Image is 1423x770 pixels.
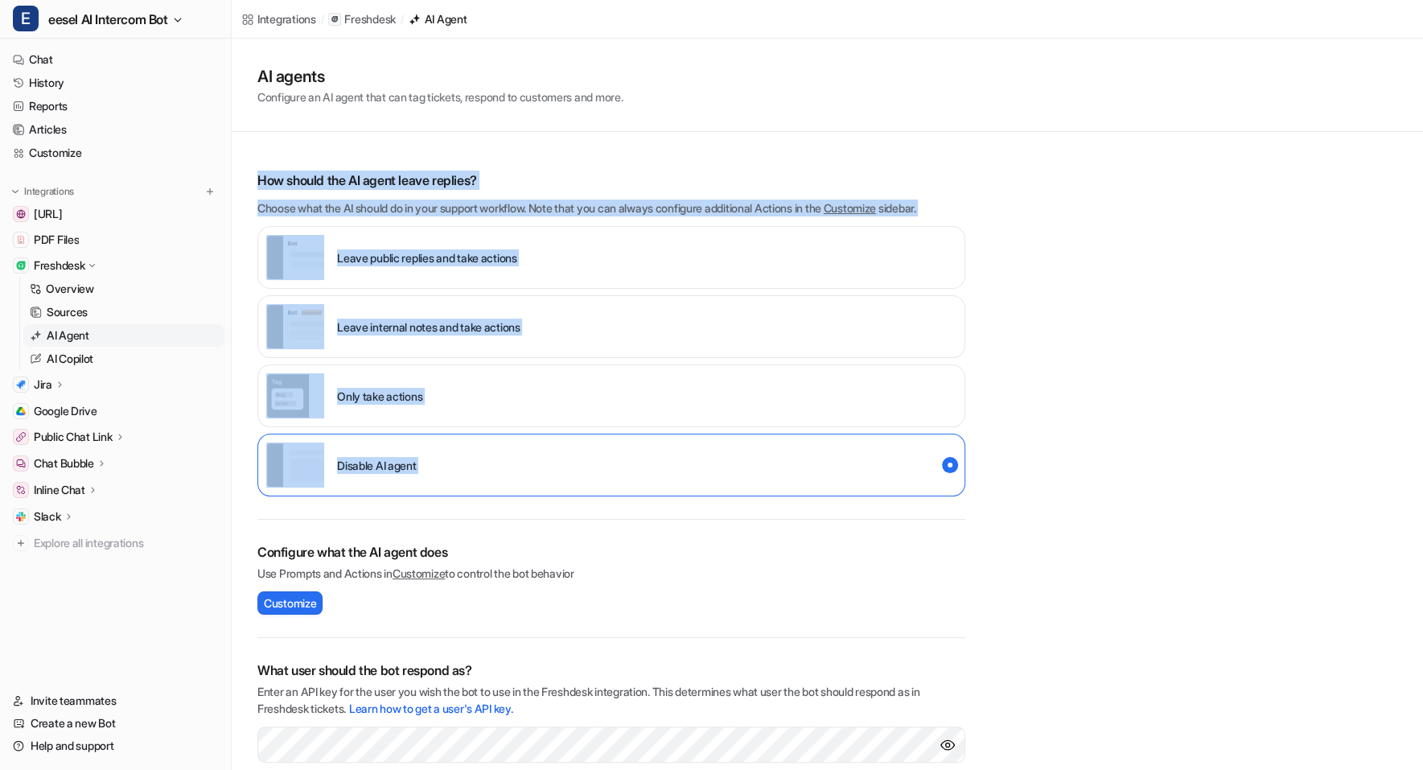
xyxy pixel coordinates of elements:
p: Leave internal notes and take actions [337,319,520,336]
a: AI Copilot [23,348,224,370]
p: Configure an AI agent that can tag tickets, respond to customers and more. [257,89,623,105]
a: Customize [824,201,876,215]
div: Integrations [257,10,316,27]
p: Chat Bubble [34,455,94,471]
img: expand menu [10,186,21,197]
p: Choose what the AI should do in your support workflow. Note that you can always configure additio... [257,200,965,216]
p: How should the AI agent leave replies? [257,171,965,190]
p: AI Copilot [47,351,93,367]
p: Inline Chat [34,482,85,498]
img: explore all integrations [13,535,29,551]
a: AI Agent [409,10,467,27]
p: Public Chat Link [34,429,113,445]
a: Integrations [241,10,316,27]
button: Customize [257,591,323,615]
img: Public Chat Link [16,432,26,442]
img: Disable AI agent [266,443,324,488]
p: AI Agent [47,327,89,344]
img: PDF Files [16,235,26,245]
div: paused::disabled [257,434,965,496]
a: Customize [393,566,445,580]
button: Integrations [6,183,79,200]
a: Articles [6,118,224,141]
a: Google DriveGoogle Drive [6,400,224,422]
h2: What user should the bot respond as? [257,661,965,680]
a: Help and support [6,735,224,757]
p: Use Prompts and Actions in to control the bot behavior [257,565,965,582]
div: live::external_reply [257,226,965,289]
img: Chat Bubble [16,459,26,468]
img: Only take actions [266,373,324,418]
img: Leave public replies and take actions [266,235,324,280]
img: Show [940,737,956,753]
img: Jira [16,380,26,389]
p: Integrations [24,185,74,198]
p: Only take actions [337,388,422,405]
span: / [401,12,404,27]
p: Jira [34,377,52,393]
p: Enter an API key for the user you wish the bot to use in the Freshdesk integration. This determin... [257,683,965,717]
a: Chat [6,48,224,71]
span: E [13,6,39,31]
a: PDF FilesPDF Files [6,229,224,251]
p: Overview [46,281,94,297]
h1: AI agents [257,64,623,89]
span: Google Drive [34,403,97,419]
a: Learn how to get a user's API key. [349,702,512,715]
div: live::disabled [257,364,965,427]
a: AI Agent [23,324,224,347]
p: Slack [34,509,61,525]
a: Reports [6,95,224,117]
p: Leave public replies and take actions [337,249,517,266]
img: Slack [16,512,26,521]
p: Freshdesk [34,257,84,274]
button: Show API key [940,737,956,753]
a: Explore all integrations [6,532,224,554]
img: menu_add.svg [204,186,216,197]
p: Disable AI agent [337,457,417,474]
img: Inline Chat [16,485,26,495]
a: Create a new Bot [6,712,224,735]
span: PDF Files [34,232,79,248]
a: dashboard.eesel.ai[URL] [6,203,224,225]
p: Sources [47,304,88,320]
a: Sources [23,301,224,323]
div: live::internal_reply [257,295,965,358]
img: Leave internal notes and take actions [266,304,324,349]
img: dashboard.eesel.ai [16,209,26,219]
img: Freshdesk [16,261,26,270]
span: [URL] [34,206,63,222]
img: Google Drive [16,406,26,416]
a: Customize [6,142,224,164]
div: AI Agent [425,10,467,27]
span: / [321,12,324,27]
span: eesel AI Intercom Bot [48,8,168,31]
a: Freshdesk [328,11,395,27]
a: Invite teammates [6,690,224,712]
span: Customize [264,595,316,611]
a: History [6,72,224,94]
span: Explore all integrations [34,530,218,556]
a: Overview [23,278,224,300]
h2: Configure what the AI agent does [257,542,965,562]
p: Freshdesk [344,11,395,27]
